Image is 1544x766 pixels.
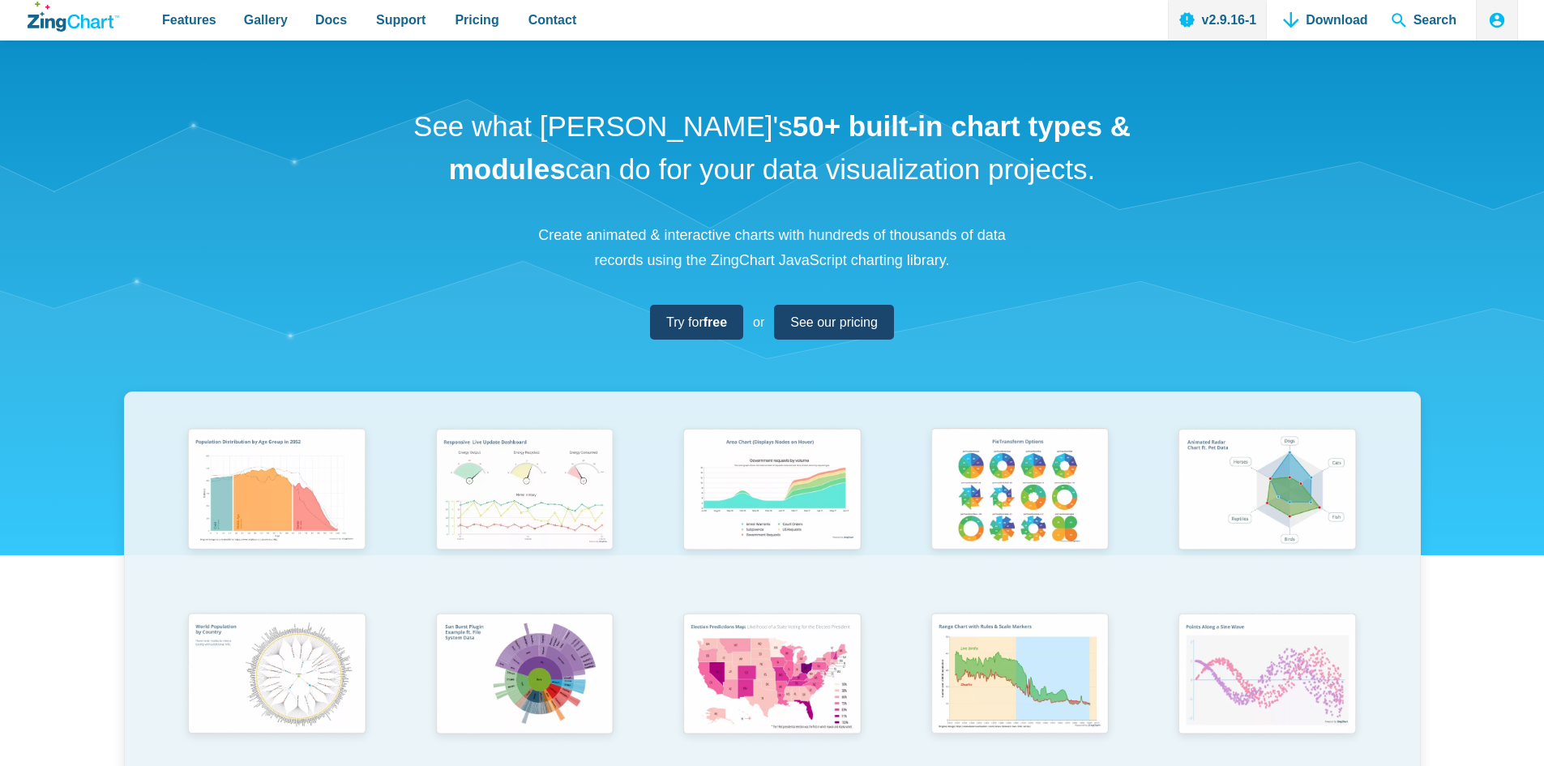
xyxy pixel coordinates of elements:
[426,421,623,562] img: Responsive Live Update Dashboard
[673,606,870,747] img: Election Predictions Map
[896,421,1144,605] a: Pie Transform Options
[244,9,288,31] span: Gallery
[1144,421,1392,605] a: Animated Radar Chart ft. Pet Data
[455,9,498,31] span: Pricing
[177,421,375,562] img: Population Distribution by Age Group in 2052
[921,421,1118,562] img: Pie Transform Options
[648,421,896,605] a: Area Chart (Displays Nodes on Hover)
[753,311,764,333] span: or
[790,311,878,333] span: See our pricing
[408,105,1137,190] h1: See what [PERSON_NAME]'s can do for your data visualization projects.
[28,2,119,32] a: ZingChart Logo. Click to return to the homepage
[528,9,577,31] span: Contact
[177,606,375,747] img: World Population by Country
[921,606,1118,747] img: Range Chart with Rultes & Scale Markers
[650,305,743,340] a: Try forfree
[704,315,727,329] strong: free
[315,9,347,31] span: Docs
[529,223,1016,272] p: Create animated & interactive charts with hundreds of thousands of data records using the ZingCha...
[666,311,727,333] span: Try for
[449,110,1131,185] strong: 50+ built-in chart types & modules
[376,9,426,31] span: Support
[774,305,894,340] a: See our pricing
[426,606,623,747] img: Sun Burst Plugin Example ft. File System Data
[1168,606,1366,747] img: Points Along a Sine Wave
[400,421,648,605] a: Responsive Live Update Dashboard
[1168,421,1366,562] img: Animated Radar Chart ft. Pet Data
[153,421,401,605] a: Population Distribution by Age Group in 2052
[162,9,216,31] span: Features
[673,421,870,562] img: Area Chart (Displays Nodes on Hover)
